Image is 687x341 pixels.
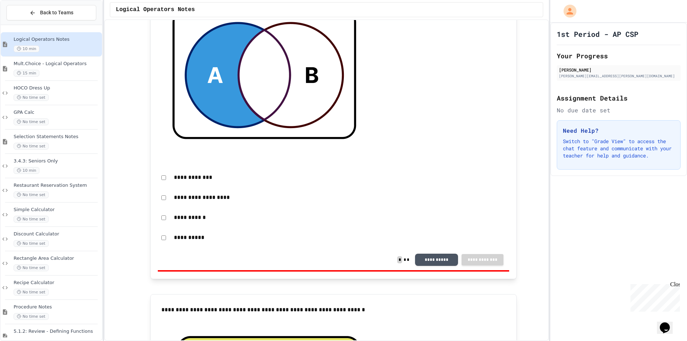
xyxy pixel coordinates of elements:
span: Back to Teams [40,9,73,16]
span: No time set [14,118,49,125]
span: Selection Statements Notes [14,134,101,140]
span: No time set [14,191,49,198]
h2: Assignment Details [557,93,681,103]
div: No due date set [557,106,681,115]
span: No time set [14,94,49,101]
span: Restaurant Reservation System [14,182,101,189]
span: GPA Calc [14,109,101,116]
span: No time set [14,143,49,150]
span: Logical Operators Notes [116,5,195,14]
div: Chat with us now!Close [3,3,49,45]
iframe: chat widget [628,281,680,312]
span: No time set [14,240,49,247]
span: No time set [14,216,49,223]
span: Simple Calculator [14,207,101,213]
p: Switch to "Grade View" to access the chat feature and communicate with your teacher for help and ... [563,138,674,159]
div: [PERSON_NAME] [559,67,678,73]
span: No time set [14,313,49,320]
h2: Your Progress [557,51,681,61]
span: Recipe Calculator [14,280,101,286]
span: 5.1.2: Review - Defining Functions [14,328,101,335]
span: 3.4.3: Seniors Only [14,158,101,164]
div: My Account [556,3,578,19]
span: No time set [14,289,49,296]
span: Procedure Notes [14,304,101,310]
iframe: chat widget [657,312,680,334]
span: 10 min [14,167,39,174]
span: Discount Calculator [14,231,101,237]
span: 10 min [14,45,39,52]
span: Rectangle Area Calculator [14,255,101,262]
span: HOCO Dress Up [14,85,101,91]
span: Logical Operators Notes [14,36,101,43]
h1: 1st Period - AP CSP [557,29,638,39]
h3: Need Help? [563,126,674,135]
div: [PERSON_NAME][EMAIL_ADDRESS][PERSON_NAME][DOMAIN_NAME] [559,73,678,79]
span: Mult.Choice - Logical Operators [14,61,101,67]
span: 15 min [14,70,39,77]
span: No time set [14,264,49,271]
